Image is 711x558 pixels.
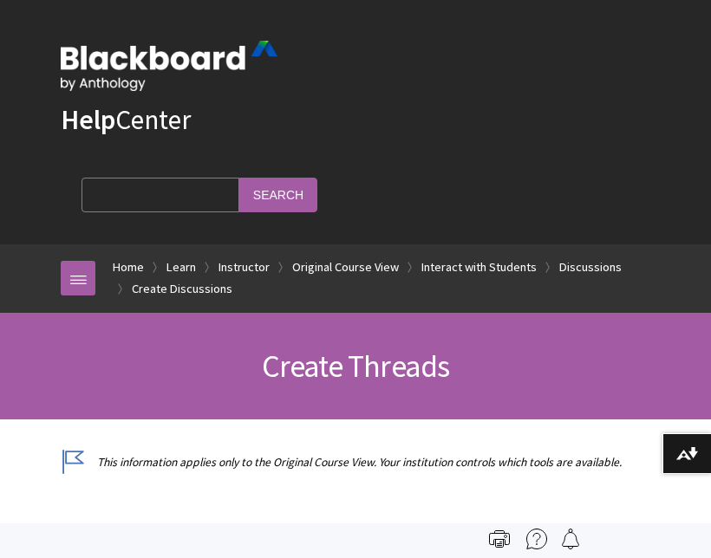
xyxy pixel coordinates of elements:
img: More help [526,529,547,549]
img: Blackboard by Anthology [61,41,277,91]
a: Home [113,256,144,278]
a: Original Course View [292,256,399,278]
a: HelpCenter [61,102,191,137]
a: Interact with Students [421,256,537,278]
img: Print [489,529,510,549]
a: Discussions [559,256,622,278]
a: Create Discussions [132,278,232,300]
img: Follow this page [560,529,581,549]
span: Create Threads [262,347,450,386]
strong: Help [61,102,115,137]
a: Instructor [219,256,270,278]
input: Search [239,178,317,211]
p: This information applies only to the Original Course View. Your institution controls which tools ... [61,454,650,470]
a: Learn [166,256,196,278]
